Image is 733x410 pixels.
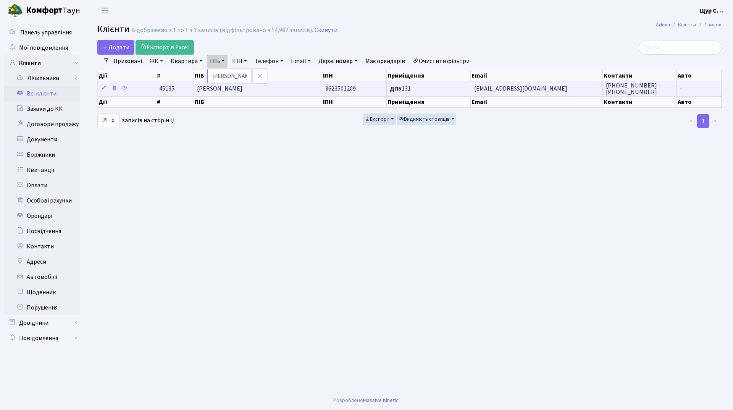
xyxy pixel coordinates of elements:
a: Боржники [4,147,80,162]
a: Оплати [4,178,80,193]
span: Таун [26,4,80,17]
b: Комфорт [26,4,63,16]
span: Додати [102,43,129,52]
a: Квитанції [4,162,80,178]
a: Щоденник [4,285,80,300]
a: Довідники [4,315,80,331]
button: Видимість стовпців [397,113,456,125]
button: Переключити навігацію [95,4,115,17]
a: Договори продажу [4,117,80,132]
span: [PERSON_NAME] [197,84,242,93]
a: Порушення [4,300,80,315]
th: ІПН [322,70,387,81]
span: 45135 [159,84,174,93]
span: [PHONE_NUMBER] [PHONE_NUMBER] [606,81,657,96]
span: Панель управління [20,28,72,37]
a: Особові рахунки [4,193,80,208]
th: Контакти [603,70,677,81]
a: ПІБ [207,55,228,68]
a: Admin [656,21,670,29]
a: Лічильники [9,71,80,86]
select: записів на сторінці [97,113,119,128]
th: ПІБ [194,70,322,81]
th: # [156,96,194,108]
a: Скинути [315,27,337,34]
b: ДП5 [390,84,402,93]
input: Пошук... [639,40,722,55]
th: Приміщення [387,70,471,81]
th: Email [471,70,602,81]
span: [EMAIL_ADDRESS][DOMAIN_NAME] [474,84,567,93]
a: Контакти [4,239,80,254]
a: Всі клієнти [4,86,80,101]
a: ІПН [229,55,250,68]
th: # [156,70,194,81]
span: Клієнти [97,23,129,36]
th: ІПН [322,96,387,108]
th: Авто [677,96,722,108]
a: Посвідчення [4,224,80,239]
a: Повідомлення [4,331,80,346]
span: Видимість стовпців [399,115,450,123]
th: Приміщення [387,96,471,108]
a: 1 [697,114,709,128]
li: Список [696,21,722,29]
a: Документи [4,132,80,147]
a: Заявки до КК [4,101,80,117]
a: Має орендарів [362,55,408,68]
a: Автомобілі [4,269,80,285]
th: Email [471,96,602,108]
a: ЖК [147,55,166,68]
span: 3623501209 [325,84,356,93]
a: Клієнти [678,21,696,29]
a: Орендарі [4,208,80,224]
th: ПІБ [194,96,322,108]
nav: breadcrumb [644,17,733,33]
a: Щур С. -. [699,6,724,15]
th: Дії [98,70,156,81]
img: logo.png [8,3,23,18]
a: Квартира [168,55,205,68]
a: Приховані [110,55,145,68]
span: - [680,84,682,93]
button: Експорт [363,113,396,125]
a: Панель управління [4,25,80,40]
a: Очистити фільтри [410,55,473,68]
a: Держ. номер [315,55,360,68]
span: 131 [390,84,411,93]
a: Додати [97,40,134,55]
span: Експорт [365,115,389,123]
th: Дії [98,96,156,108]
span: Мої повідомлення [19,44,68,52]
a: Експорт в Excel [136,40,194,55]
label: записів на сторінці [97,113,174,128]
a: Телефон [252,55,286,68]
div: Розроблено . [333,396,400,405]
a: Email [288,55,314,68]
div: Відображено з 1 по 1 з 1 записів (відфільтровано з 14,962 записів). [131,27,313,34]
a: Massive Kinetic [363,396,399,404]
a: Клієнти [4,55,80,71]
a: Мої повідомлення [4,40,80,55]
a: Адреси [4,254,80,269]
th: Контакти [603,96,677,108]
th: Авто [677,70,722,81]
